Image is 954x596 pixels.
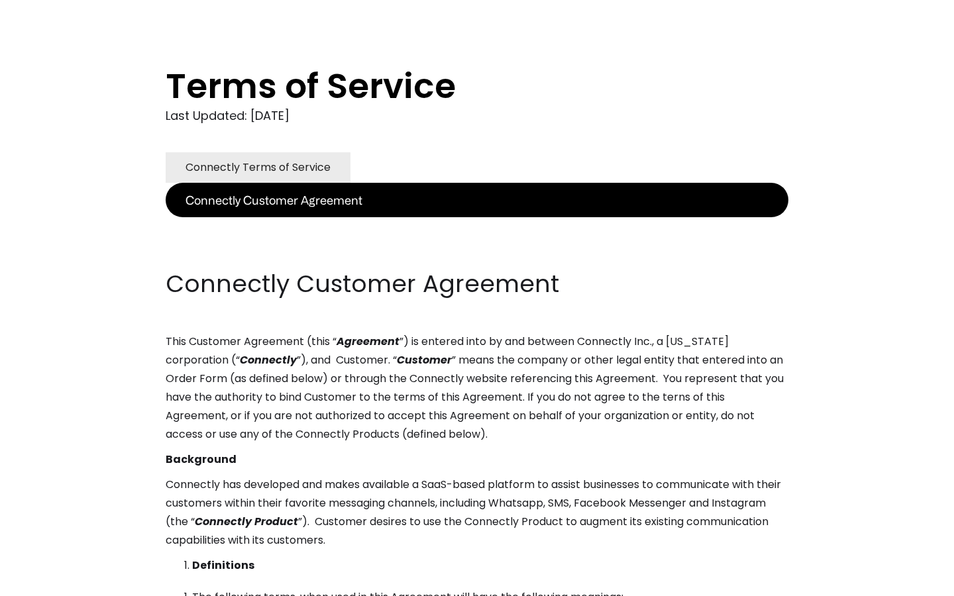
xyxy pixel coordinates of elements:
[166,242,788,261] p: ‍
[166,217,788,236] p: ‍
[13,571,79,591] aside: Language selected: English
[166,452,237,467] strong: Background
[397,352,452,368] em: Customer
[185,158,331,177] div: Connectly Terms of Service
[185,191,362,209] div: Connectly Customer Agreement
[240,352,297,368] em: Connectly
[166,475,788,550] p: Connectly has developed and makes available a SaaS-based platform to assist businesses to communi...
[337,334,399,349] em: Agreement
[166,106,788,126] div: Last Updated: [DATE]
[166,268,788,301] h2: Connectly Customer Agreement
[166,66,735,106] h1: Terms of Service
[195,514,298,529] em: Connectly Product
[166,332,788,444] p: This Customer Agreement (this “ ”) is entered into by and between Connectly Inc., a [US_STATE] co...
[192,558,254,573] strong: Definitions
[26,573,79,591] ul: Language list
